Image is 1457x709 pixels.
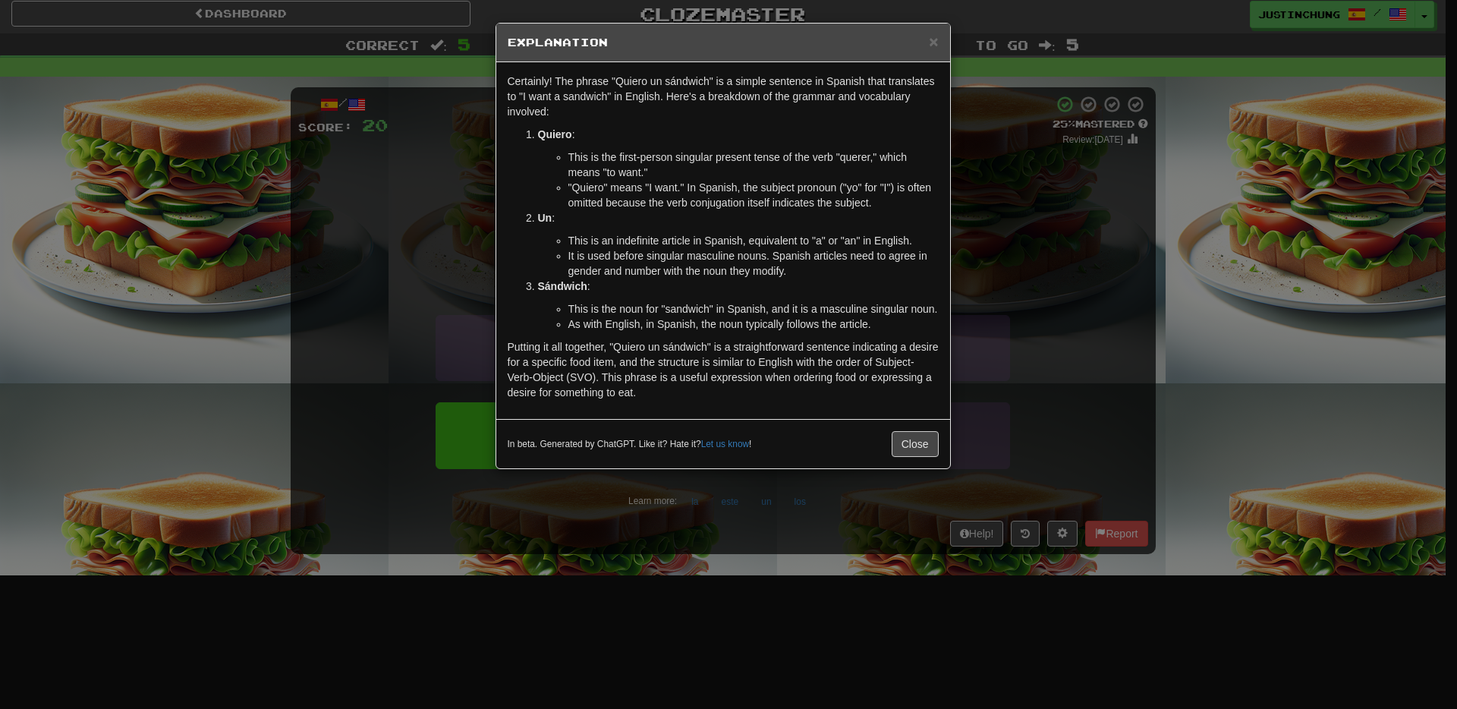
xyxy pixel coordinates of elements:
[568,317,939,332] li: As with English, in Spanish, the noun typically follows the article.
[508,35,939,50] h5: Explanation
[508,339,939,400] p: Putting it all together, "Quiero un sándwich" is a straightforward sentence indicating a desire f...
[568,233,939,248] li: This is an indefinite article in Spanish, equivalent to "a" or "an" in English.
[701,439,749,449] a: Let us know
[538,210,939,225] p: :
[538,279,939,294] p: :
[538,280,587,292] strong: Sándwich
[929,33,938,49] button: Close
[508,438,752,451] small: In beta. Generated by ChatGPT. Like it? Hate it? !
[538,212,552,224] strong: Un
[538,128,572,140] strong: Quiero
[568,248,939,279] li: It is used before singular masculine nouns. Spanish articles need to agree in gender and number w...
[508,74,939,119] p: Certainly! The phrase "Quiero un sándwich" is a simple sentence in Spanish that translates to "I ...
[538,127,939,142] p: :
[568,301,939,317] li: This is the noun for "sandwich" in Spanish, and it is a masculine singular noun.
[568,150,939,180] li: This is the first-person singular present tense of the verb "querer," which means "to want."
[568,180,939,210] li: "Quiero" means "I want." In Spanish, the subject pronoun ("yo" for "I") is often omitted because ...
[929,33,938,50] span: ×
[892,431,939,457] button: Close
